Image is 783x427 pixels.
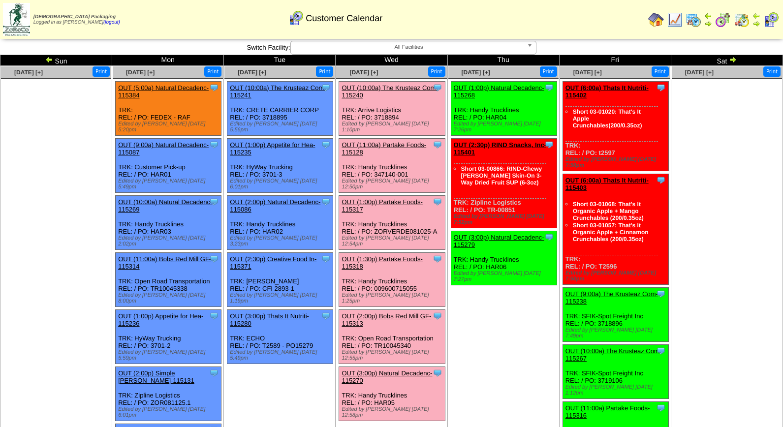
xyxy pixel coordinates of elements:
[342,141,426,156] a: OUT (11:00a) Partake Foods-115128
[715,12,731,28] img: calendarblend.gif
[729,56,737,63] img: arrowright.gif
[227,310,333,364] div: TRK: ECHO REL: / PO: T2589 - PO15279
[544,83,554,92] img: Tooltip
[230,84,326,99] a: OUT (10:00a) The Krusteaz Com-115241
[118,235,221,247] div: Edited by [PERSON_NAME] [DATE] 2:02pm
[306,13,382,24] span: Customer Calendar
[33,14,116,20] span: [DEMOGRAPHIC_DATA] Packaging
[544,232,554,242] img: Tooltip
[656,289,666,299] img: Tooltip
[565,384,668,396] div: Edited by [PERSON_NAME] [DATE] 1:12pm
[433,140,442,150] img: Tooltip
[321,83,331,92] img: Tooltip
[563,174,668,285] div: TRK: REL: / PO: T2596
[451,139,557,228] div: TRK: Zipline Logistics REL: / PO: TR-00851
[686,12,701,28] img: calendarprod.gif
[118,292,221,304] div: Edited by [PERSON_NAME] [DATE] 8:00pm
[342,369,432,384] a: OUT (3:00p) Natural Decadenc-115270
[339,367,445,421] div: TRK: Handy Trucklines REL: / PO: HAR05
[454,234,544,248] a: OUT (3:00p) Natural Decadenc-115279
[565,156,668,168] div: Edited by [PERSON_NAME] [DATE] 7:50pm
[349,69,378,76] a: [DATE] [+]
[656,83,666,92] img: Tooltip
[0,55,112,66] td: Sun
[563,82,668,171] div: TRK: REL: / PO: t2597
[339,196,445,250] div: TRK: Handy Trucklines REL: / PO: ZORVERDE081025-A
[321,140,331,150] img: Tooltip
[565,404,650,419] a: OUT (11:00a) Partake Foods-115316
[321,254,331,264] img: Tooltip
[33,14,120,25] span: Logged in as [PERSON_NAME]
[454,141,547,156] a: OUT (2:30p) RIND Snacks, Inc-115401
[118,255,211,270] a: OUT (11:00a) Bobs Red Mill GF-115314
[295,41,523,53] span: All Facilities
[433,197,442,207] img: Tooltip
[342,198,423,213] a: OUT (1:00p) Partake Foods-115317
[671,55,783,66] td: Sat
[209,83,219,92] img: Tooltip
[752,20,760,28] img: arrowright.gif
[288,10,304,26] img: calendarcustomer.gif
[118,198,212,213] a: OUT (10:00a) Natural Decadenc-115269
[462,69,490,76] span: [DATE] [+]
[544,140,554,150] img: Tooltip
[565,347,661,362] a: OUT (10:00a) The Krusteaz Com-115267
[336,55,447,66] td: Wed
[342,406,444,418] div: Edited by [PERSON_NAME] [DATE] 12:58pm
[112,55,224,66] td: Mon
[116,367,221,421] div: TRK: Zipline Logistics REL: / PO: ZOR081125.1
[428,66,445,77] button: Print
[685,69,714,76] a: [DATE] [+]
[118,369,194,384] a: OUT (2:00p) Simple [PERSON_NAME]-115131
[342,235,444,247] div: Edited by [PERSON_NAME] [DATE] 12:54pm
[118,406,221,418] div: Edited by [PERSON_NAME] [DATE] 6:01pm
[230,198,320,213] a: OUT (2:00p) Natural Decadenc-115086
[209,140,219,150] img: Tooltip
[704,20,712,28] img: arrowright.gif
[667,12,683,28] img: line_graph.gif
[230,141,315,156] a: OUT (1:00p) Appetite for Hea-115235
[565,177,649,191] a: OUT (6:00a) Thats It Nutriti-115403
[652,66,669,77] button: Print
[565,327,668,339] div: Edited by [PERSON_NAME] [DATE] 7:49pm
[454,84,544,99] a: OUT (1:00p) Natural Decadenc-115268
[454,121,557,133] div: Edited by [PERSON_NAME] [DATE] 7:26pm
[118,84,209,99] a: OUT (5:00a) Natural Decadenc-115384
[342,84,438,99] a: OUT (10:00a) The Krusteaz Com-115240
[451,231,557,285] div: TRK: Handy Trucklines REL: / PO: HAR06
[573,201,644,221] a: Short 03-01068: That's It Organic Apple + Mango Crunchables (200/0.35oz)
[118,312,203,327] a: OUT (1:00p) Appetite for Hea-115236
[321,311,331,321] img: Tooltip
[454,271,557,282] div: Edited by [PERSON_NAME] [DATE] 7:27pm
[451,82,557,136] div: TRK: Handy Trucklines REL: / PO: HAR04
[230,255,316,270] a: OUT (2:30p) Creative Food In-115371
[559,55,671,66] td: Fri
[540,66,557,77] button: Print
[339,310,445,364] div: TRK: Open Road Transportation REL: / PO: TR10045340
[339,253,445,307] div: TRK: Handy Trucklines REL: / PO: 009600715055
[116,310,221,364] div: TRK: HyWay Trucking REL: / PO: 3701-2
[433,83,442,92] img: Tooltip
[573,222,649,243] a: Short 03-01057: That's It Organic Apple + Cinnamon Crunchables (200/0.35oz)
[656,403,666,413] img: Tooltip
[565,84,649,99] a: OUT (6:00a) Thats It Nutriti-115402
[3,3,30,36] img: zoroco-logo-small.webp
[565,270,668,282] div: Edited by [PERSON_NAME] [DATE] 7:50pm
[230,292,333,304] div: Edited by [PERSON_NAME] [DATE] 1:19pm
[339,82,445,136] div: TRK: Arrive Logistics REL: / PO: 3718894
[103,20,120,25] a: (logout)
[573,108,642,129] a: Short 03-01020: That's It Apple Crunchables(200/0.35oz)
[763,12,779,28] img: calendarcustomer.gif
[342,292,444,304] div: Edited by [PERSON_NAME] [DATE] 1:25pm
[116,82,221,136] div: TRK: REL: / PO: FEDEX - RAF
[230,235,333,247] div: Edited by [PERSON_NAME] [DATE] 3:23pm
[126,69,155,76] span: [DATE] [+]
[563,345,668,399] div: TRK: SFIK-Spot Freight Inc REL: / PO: 3719106
[704,12,712,20] img: arrowleft.gif
[238,69,266,76] span: [DATE] [+]
[209,311,219,321] img: Tooltip
[573,69,602,76] span: [DATE] [+]
[204,66,221,77] button: Print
